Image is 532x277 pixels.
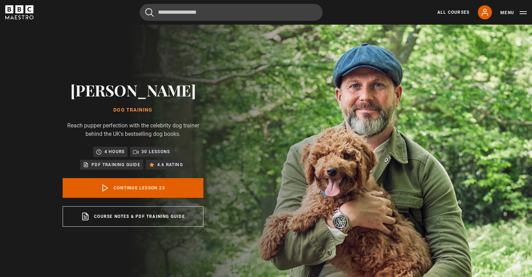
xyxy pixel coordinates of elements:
svg: BBC Maestro [5,5,33,19]
p: Reach pupper perfection with the celebrity dog trainer behind the UK's bestselling dog books. [63,121,203,138]
button: Toggle navigation [500,9,527,16]
p: 4.6 rating [157,161,183,168]
p: 4 hours [104,148,125,155]
h2: [PERSON_NAME] [63,81,203,99]
a: Continue lesson 23 [63,178,203,198]
p: PDF training guide [91,161,140,168]
button: Submit the search query [145,8,154,17]
h1: Dog Training [63,107,203,113]
a: Course notes & PDF training guide [63,206,203,227]
input: Search [140,4,323,21]
a: All Courses [437,9,469,15]
p: 30 lessons [141,148,170,155]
